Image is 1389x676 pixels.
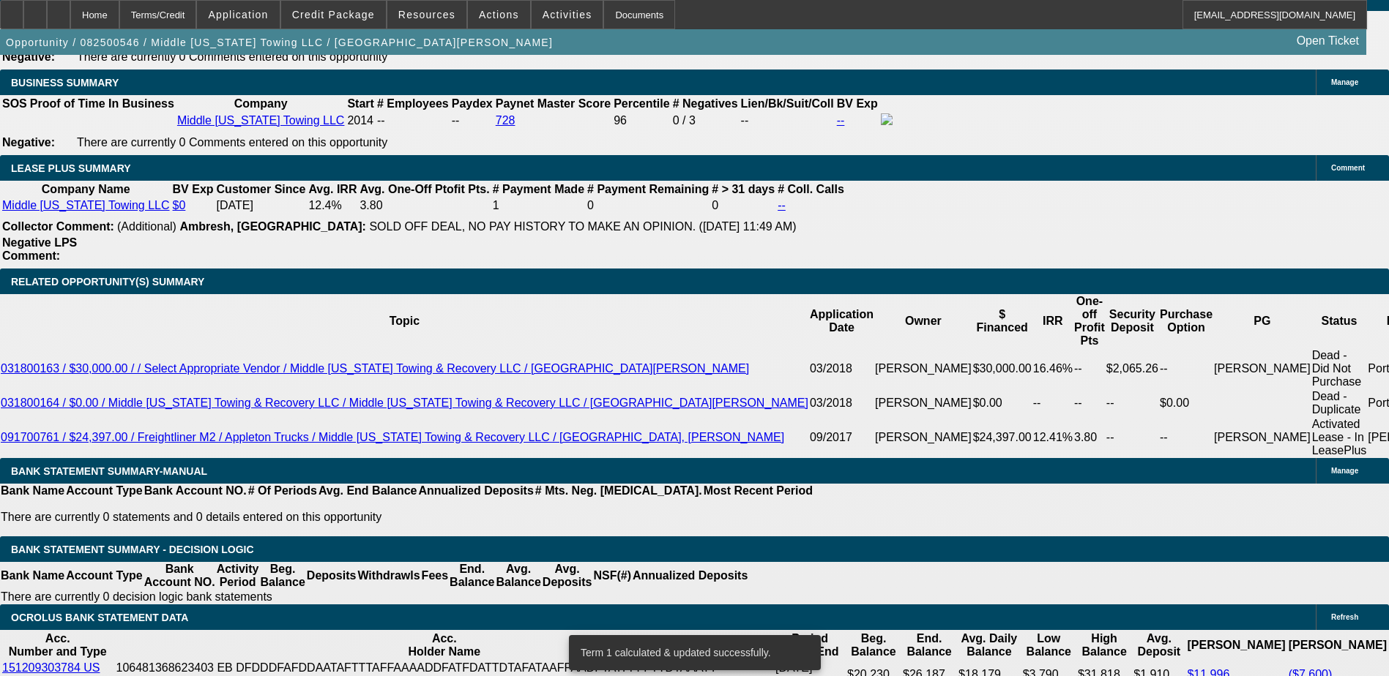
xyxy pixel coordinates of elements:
span: OCROLUS BANK STATEMENT DATA [11,612,188,623]
div: 96 [614,114,669,127]
th: Deposits [306,562,357,590]
th: [PERSON_NAME] [1186,631,1286,659]
td: [PERSON_NAME] [874,348,972,389]
th: Account Type [65,484,144,498]
th: Owner [874,294,972,348]
span: (Additional) [117,220,176,233]
span: Bank Statement Summary - Decision Logic [11,544,254,555]
td: [DATE] [216,198,307,213]
th: Status [1311,294,1368,348]
span: Manage [1331,78,1358,86]
th: Application Date [809,294,874,348]
a: $0 [173,199,186,211]
span: Manage [1331,467,1358,475]
td: -- [740,113,835,129]
th: NSF(#) [592,562,632,590]
td: -- [1106,389,1159,417]
th: Purchase Option [1159,294,1213,348]
th: Proof of Time In Business [29,97,175,111]
b: Paynet Master Score [496,97,611,110]
td: Dead - Duplicate [1311,389,1368,417]
b: # Payment Made [493,183,584,195]
span: Resources [398,9,455,20]
img: facebook-icon.png [881,113,893,125]
span: Application [208,9,268,20]
th: PG [1213,294,1311,348]
td: $2,065.26 [1106,348,1159,389]
a: 031800163 / $30,000.00 / / Select Appropriate Vendor / Middle [US_STATE] Towing & Recovery LLC / ... [1,362,749,375]
th: Avg. Balance [495,562,541,590]
td: 16.46% [1032,348,1073,389]
td: Dead - Did Not Purchase [1311,348,1368,389]
th: Beg. Balance [259,562,305,590]
b: Ambresh, [GEOGRAPHIC_DATA]: [179,220,366,233]
button: Application [197,1,279,29]
th: Annualized Deposits [417,484,534,498]
b: # > 31 days [712,183,775,195]
button: Resources [387,1,466,29]
td: 12.4% [308,198,357,213]
th: Activity Period [216,562,260,590]
td: 03/2018 [809,389,874,417]
b: BV Exp [173,183,214,195]
span: -- [377,114,385,127]
span: There are currently 0 Comments entered on this opportunity [77,136,387,149]
td: $0.00 [972,389,1032,417]
th: Bank Account NO. [144,562,216,590]
span: LEASE PLUS SUMMARY [11,162,131,174]
td: 09/2017 [809,417,874,458]
th: Bank Account NO. [144,484,247,498]
td: $24,397.00 [972,417,1032,458]
span: Activities [543,9,592,20]
td: -- [451,113,494,129]
th: SOS [1,97,28,111]
a: -- [778,199,786,211]
b: Collector Comment: [2,220,114,233]
button: Activities [532,1,603,29]
b: # Coll. Calls [778,183,844,195]
th: Beg. Balance [846,631,901,659]
td: 1 [492,198,585,213]
span: Actions [479,9,519,20]
td: 0 [711,198,775,213]
span: BANK STATEMENT SUMMARY-MANUAL [11,465,207,477]
span: Opportunity / 082500546 / Middle [US_STATE] Towing LLC / [GEOGRAPHIC_DATA][PERSON_NAME] [6,37,553,48]
a: Middle [US_STATE] Towing LLC [2,199,170,211]
a: 091700761 / $24,397.00 / Freightliner M2 / Appleton Trucks / Middle [US_STATE] Towing & Recovery ... [1,431,784,443]
th: Avg. End Balance [318,484,418,498]
th: Withdrawls [357,562,420,590]
b: Company [234,97,288,110]
span: Credit Package [292,9,375,20]
b: # Employees [377,97,449,110]
a: 728 [496,114,515,127]
b: Negative LPS Comment: [2,236,77,262]
td: -- [1032,389,1073,417]
td: 3.80 [1073,417,1106,458]
b: Customer Since [217,183,306,195]
a: Open Ticket [1291,29,1365,53]
span: Refresh [1331,613,1358,621]
td: -- [1073,389,1106,417]
div: 0 / 3 [673,114,738,127]
b: BV Exp [837,97,878,110]
th: Acc. Holder Name [116,631,774,659]
td: $0.00 [1159,389,1213,417]
td: [PERSON_NAME] [1213,417,1311,458]
b: Avg. One-Off Ptofit Pts. [360,183,489,195]
button: Actions [468,1,530,29]
button: Credit Package [281,1,386,29]
td: -- [1073,348,1106,389]
a: 031800164 / $0.00 / Middle [US_STATE] Towing & Recovery LLC / Middle [US_STATE] Towing & Recovery... [1,397,808,409]
td: 12.41% [1032,417,1073,458]
th: Avg. Deposits [542,562,593,590]
td: Activated Lease - In LeasePlus [1311,417,1368,458]
th: Security Deposit [1106,294,1159,348]
th: End. Balance [449,562,495,590]
th: # Mts. Neg. [MEDICAL_DATA]. [535,484,703,498]
td: -- [1159,417,1213,458]
a: -- [837,114,845,127]
td: 3.80 [359,198,490,213]
b: Negative: [2,136,55,149]
th: Fees [421,562,449,590]
th: Account Type [65,562,144,590]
